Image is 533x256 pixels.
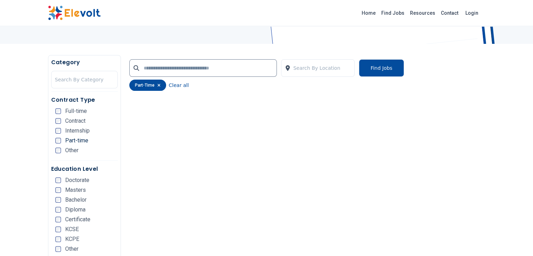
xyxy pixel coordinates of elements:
input: Certificate [55,217,61,222]
span: Full-time [65,108,87,114]
input: Bachelor [55,197,61,203]
input: Doctorate [55,177,61,183]
button: Find Jobs [359,59,404,77]
span: Internship [65,128,90,134]
a: Home [359,7,378,19]
span: KCPE [65,236,79,242]
h5: Category [51,58,118,67]
input: KCPE [55,236,61,242]
input: Diploma [55,207,61,213]
span: Certificate [65,217,90,222]
span: Masters [65,187,86,193]
span: Part-time [65,138,88,143]
button: Clear all [169,80,189,91]
a: Contact [438,7,461,19]
span: KCSE [65,227,79,232]
a: Resources [407,7,438,19]
span: Other [65,246,78,252]
input: KCSE [55,227,61,232]
input: Part-time [55,138,61,143]
input: Internship [55,128,61,134]
input: Other [55,246,61,252]
span: Contract [65,118,86,124]
a: Find Jobs [378,7,407,19]
span: Other [65,148,78,153]
a: Login [461,6,483,20]
span: Bachelor [65,197,87,203]
iframe: Chat Widget [498,222,533,256]
span: Diploma [65,207,86,213]
input: Full-time [55,108,61,114]
span: Doctorate [65,177,89,183]
input: Other [55,148,61,153]
input: Contract [55,118,61,124]
h5: Contract Type [51,96,118,104]
h5: Education Level [51,165,118,173]
div: part-time [129,80,166,91]
img: Elevolt [48,6,101,20]
input: Masters [55,187,61,193]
